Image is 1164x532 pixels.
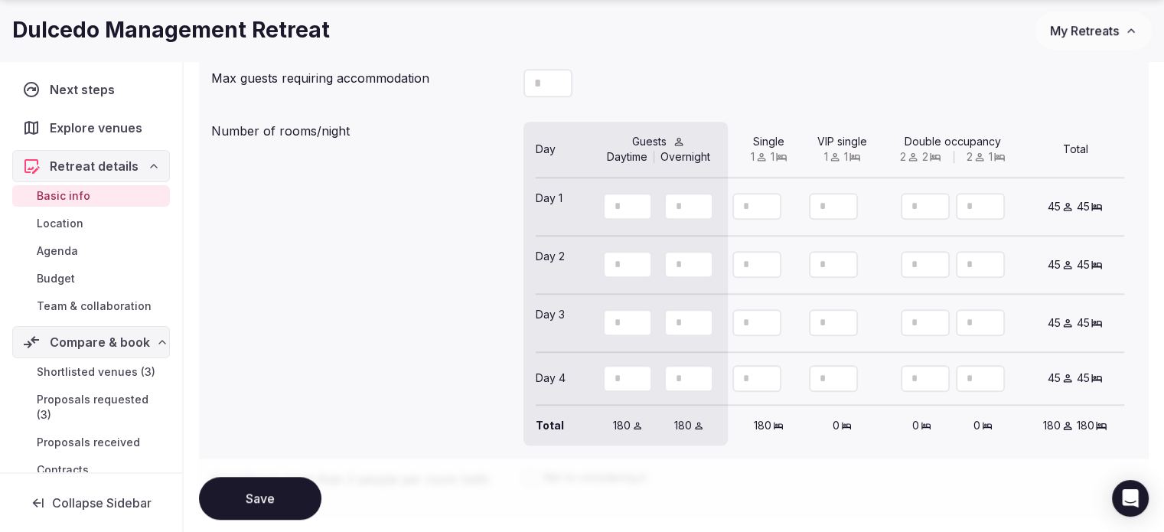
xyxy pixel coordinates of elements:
div: Guests [585,134,732,149]
a: Team & collaboration [12,295,170,317]
span: Proposals requested (3) [37,392,164,423]
div: Day 1 [536,191,585,223]
span: 45 [1077,257,1090,273]
a: Proposals received [12,432,170,453]
span: Proposals received [37,435,140,450]
span: 2 [967,149,973,165]
a: Explore venues [12,112,170,144]
span: Location [37,216,83,231]
div: 0 [818,418,867,433]
div: Daytime [607,149,647,165]
div: Max guests requiring accommodation [211,63,511,87]
button: Save [199,477,321,520]
button: My Retreats [1035,11,1152,50]
span: My Retreats [1050,23,1119,38]
a: Agenda [12,240,170,262]
a: Proposals requested (3) [12,389,170,426]
span: Basic info [37,188,90,204]
div: Day 3 [536,307,585,339]
div: VIP single [815,134,870,149]
div: Single [742,134,797,149]
div: Total [536,418,585,433]
div: Open Intercom Messenger [1112,480,1149,517]
div: Number of rooms/night [211,116,511,140]
span: 1 [771,149,774,165]
button: Collapse Sidebar [12,486,170,520]
span: Agenda [37,243,78,259]
a: Location [12,213,170,234]
span: 1 [751,149,755,165]
span: 45 [1077,315,1090,331]
span: 1 [989,149,993,165]
span: Next steps [50,80,121,99]
a: Basic info [12,185,170,207]
span: 1 [824,149,828,165]
div: 0 [959,418,1008,433]
div: Overnight [660,149,710,165]
div: 180 [603,418,652,433]
div: Day [536,142,585,157]
span: 180 [1077,418,1094,433]
span: 45 [1077,199,1090,214]
div: 180 [745,418,794,433]
span: 2 [922,149,928,165]
a: Shortlisted venues (3) [12,361,170,383]
div: 0 [898,418,947,433]
h1: Dulcedo Management Retreat [12,15,330,45]
div: Day 4 [536,365,585,392]
div: Double occupancy [891,134,1015,149]
span: 2 [900,149,906,165]
span: 45 [1048,199,1061,214]
span: Team & collaboration [37,299,152,314]
span: 1 [844,149,848,165]
span: Retreat details [50,157,139,175]
span: Budget [37,271,75,286]
span: Collapse Sidebar [52,495,152,511]
a: Budget [12,268,170,289]
div: Total [1026,142,1124,157]
a: Next steps [12,73,170,106]
span: Compare & book [50,333,150,351]
a: Contracts [12,459,170,481]
span: Explore venues [50,119,148,137]
span: 45 [1077,370,1090,386]
span: 45 [1048,370,1061,386]
span: 45 [1048,315,1061,331]
span: 45 [1048,257,1061,273]
div: 180 [664,418,713,433]
span: 180 [1043,418,1061,433]
div: Day 2 [536,249,585,281]
span: Shortlisted venues (3) [37,364,155,380]
span: Contracts [37,462,89,478]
